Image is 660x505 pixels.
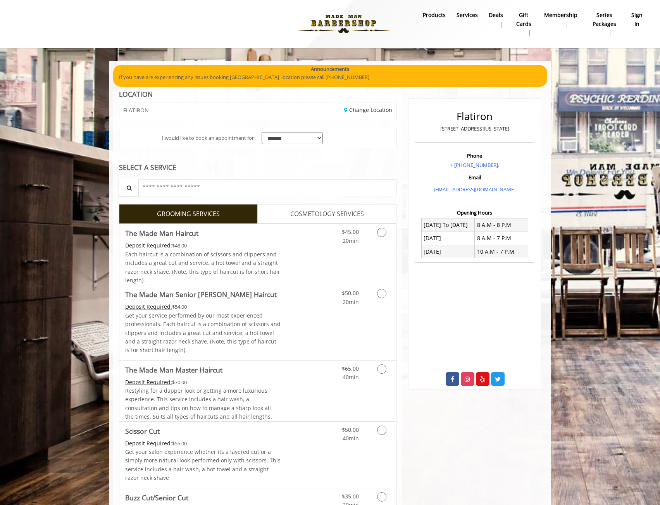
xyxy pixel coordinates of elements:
p: Get your salon experience whether its a layered cut or a simply more natural look performed only ... [125,448,281,483]
div: $55.00 [125,439,281,448]
td: [DATE] [421,245,475,258]
td: [DATE] To [DATE] [421,218,475,232]
b: The Made Man Master Haircut [125,364,222,375]
button: Service Search [119,179,139,196]
a: ServicesServices [451,10,483,30]
span: $65.00 [342,365,359,372]
h3: Opening Hours [415,210,534,215]
b: The Made Man Senior [PERSON_NAME] Haircut [125,289,277,300]
b: LOCATION [119,89,153,99]
span: $50.00 [342,426,359,433]
b: Series packages [588,11,620,28]
span: $45.00 [342,228,359,235]
b: Deals [489,11,503,19]
span: 20min [343,298,359,306]
a: DealsDeals [483,10,508,30]
a: Gift cardsgift cards [508,10,539,38]
a: + [PHONE_NUMBER]. [450,161,499,168]
a: sign insign in [626,10,649,30]
div: SELECT A SERVICE [119,164,397,171]
div: $54.00 [125,302,281,311]
td: 8 A.M - 8 P.M [475,218,528,232]
h3: Phone [417,153,532,158]
div: $70.00 [125,378,281,386]
span: COSMETOLOGY SERVICES [290,209,364,219]
span: Each haircut is a combination of scissors and clippers and includes a great cut and service, a ho... [125,251,280,284]
td: 8 A.M - 7 P.M [475,232,528,245]
img: Made Man Barbershop logo [290,3,397,45]
p: Get your service performed by our most experienced professionals. Each haircut is a combination o... [125,311,281,355]
b: Membership [544,11,577,19]
span: FLATIRON [123,107,149,113]
b: The Made Man Haircut [125,228,198,239]
h2: Flatiron [417,111,532,122]
div: $48.00 [125,241,281,250]
b: Scissor Cut [125,426,160,436]
h3: Email [417,175,532,180]
a: Change Location [344,106,392,113]
span: 20min [343,237,359,244]
span: This service needs some Advance to be paid before we block your appointment [125,440,172,447]
p: [STREET_ADDRESS][US_STATE] [417,125,532,133]
b: Announcements [311,65,349,73]
a: Series packagesSeries packages [583,10,626,38]
span: GROOMING SERVICES [157,209,220,219]
span: $50.00 [342,289,359,297]
b: Services [457,11,478,19]
b: products [423,11,446,19]
a: [EMAIL_ADDRESS][DOMAIN_NAME] [434,186,515,193]
td: [DATE] [421,232,475,245]
span: $35.00 [342,493,359,500]
b: Buzz Cut/Senior Cut [125,492,188,503]
span: This service needs some Advance to be paid before we block your appointment [125,378,172,386]
span: 40min [343,435,359,442]
a: Productsproducts [417,10,451,30]
span: 40min [343,373,359,381]
b: sign in [631,11,643,28]
b: gift cards [514,11,533,28]
a: MembershipMembership [539,10,583,30]
p: If you have are experiencing any issues booking [GEOGRAPHIC_DATA] location please call [PHONE_NUM... [119,73,541,81]
td: 10 A.M - 7 P.M [475,245,528,258]
span: Restyling for a dapper look or getting a more luxurious experience. This service includes a hair ... [125,387,272,420]
span: I would like to book an appointment for [162,134,254,142]
span: This service needs some Advance to be paid before we block your appointment [125,242,172,249]
span: This service needs some Advance to be paid before we block your appointment [125,303,172,310]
